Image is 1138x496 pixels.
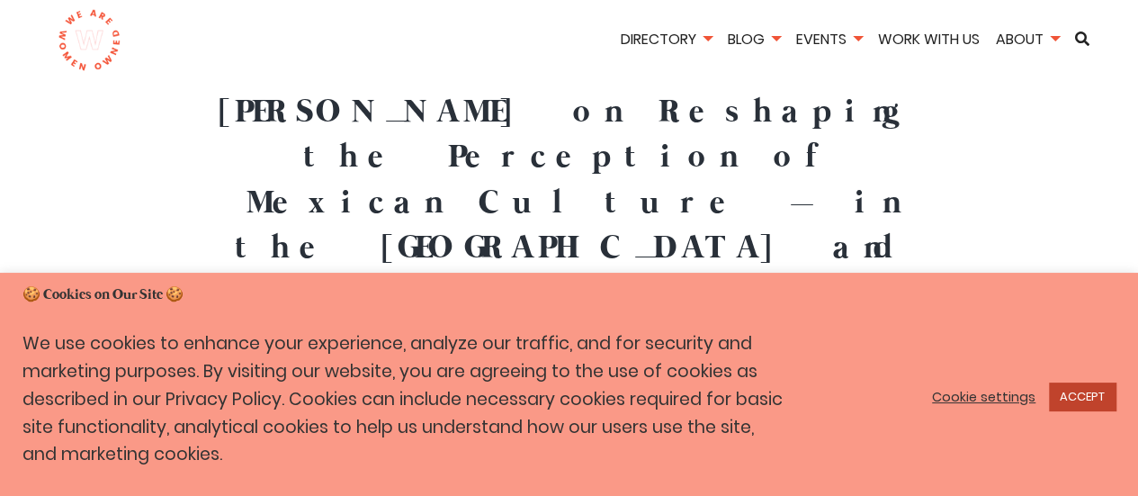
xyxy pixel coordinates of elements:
[614,29,718,50] a: Directory
[790,28,868,54] li: Events
[22,330,788,469] p: We use cookies to enhance your experience, analyze our traffic, and for security and marketing pu...
[1049,383,1116,410] a: ACCEPT
[990,29,1065,50] a: About
[58,9,121,72] img: logo
[1069,32,1096,46] a: Search
[932,389,1035,405] a: Cookie settings
[210,90,929,317] h1: [PERSON_NAME] on Reshaping the Perception of Mexican Culture – in the [GEOGRAPHIC_DATA] and Aroun...
[22,285,1116,305] h5: 🍪 Cookies on Our Site 🍪
[721,28,786,54] li: Blog
[614,28,718,54] li: Directory
[721,29,786,50] a: Blog
[790,29,868,50] a: Events
[872,29,986,50] a: Work With Us
[990,28,1065,54] li: About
